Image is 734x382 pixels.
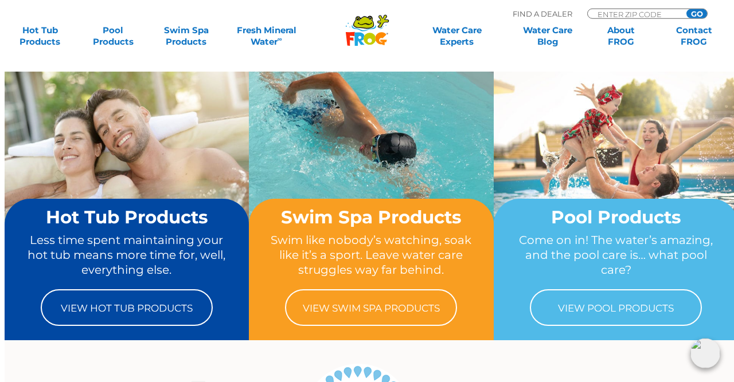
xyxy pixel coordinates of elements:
p: Less time spent maintaining your hot tub means more time for, well, everything else. [26,233,228,278]
a: Fresh MineralWater∞ [231,25,302,48]
a: View Hot Tub Products [41,289,213,326]
a: View Pool Products [530,289,702,326]
a: Water CareBlog [520,25,576,48]
a: AboutFROG [592,25,649,48]
a: Water CareExperts [411,25,503,48]
h2: Pool Products [516,207,717,227]
h2: Hot Tub Products [26,207,228,227]
sup: ∞ [278,35,282,43]
img: home-banner-swim-spa-short [249,72,494,254]
a: Swim SpaProducts [158,25,214,48]
img: openIcon [690,338,720,368]
a: View Swim Spa Products [285,289,457,326]
a: ContactFROG [666,25,723,48]
p: Come on in! The water’s amazing, and the pool care is… what pool care? [516,233,717,278]
p: Swim like nobody’s watching, soak like it’s a sport. Leave water care struggles way far behind. [271,233,472,278]
input: Zip Code Form [596,9,674,19]
a: Hot TubProducts [11,25,68,48]
p: Find A Dealer [513,9,572,19]
img: home-banner-hot-tub-short [5,72,249,254]
a: PoolProducts [85,25,142,48]
input: GO [686,9,707,18]
h2: Swim Spa Products [271,207,472,227]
